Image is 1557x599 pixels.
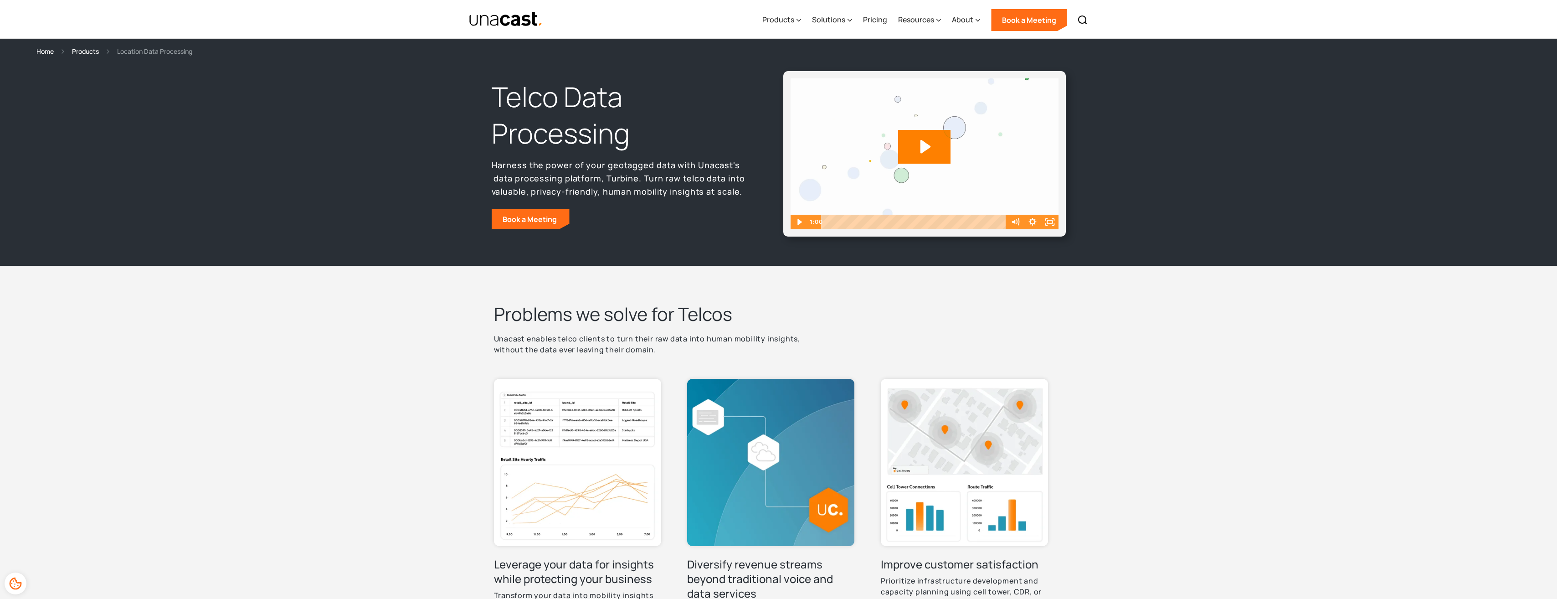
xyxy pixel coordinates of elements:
[898,1,941,39] div: Resources
[1041,215,1059,229] button: Fullscreen
[898,14,934,25] div: Resources
[494,302,1064,326] h2: Problems we solve for Telcos
[36,46,54,57] a: Home
[469,11,543,27] img: Unacast text logo
[952,1,980,39] div: About
[898,130,951,164] button: Play Video: Unacast_Scale_Final
[1077,15,1088,26] img: Search icon
[494,333,815,355] p: Unacast enables telco clients to turn their raw data into human mobility insights, without the da...
[881,379,1048,546] img: Cell Tower Connections and Route Traffic graph
[762,1,801,39] div: Products
[1024,215,1041,229] button: Show settings menu
[494,379,661,546] img: Retail Site Traffic and Retail Site Hourly Traffic graph
[492,209,570,229] a: Book a Meeting
[812,1,852,39] div: Solutions
[827,215,1002,229] div: Playbar
[791,215,808,229] button: Play Video
[1007,215,1024,229] button: Mute
[469,11,543,27] a: home
[492,159,750,198] p: Harness the power of your geotagged data with Unacast's data processing platform, Turbine. Turn r...
[687,379,854,546] img: Diversify revenue streams
[812,14,845,25] div: Solutions
[881,557,1038,572] h3: Improve customer satisfaction
[117,46,192,57] div: Location Data Processing
[494,557,661,586] h3: Leverage your data for insights while protecting your business
[863,1,887,39] a: Pricing
[952,14,973,25] div: About
[5,573,26,594] div: Cookie Preferences
[791,78,1059,229] img: Video Thumbnail
[72,46,99,57] a: Products
[762,14,794,25] div: Products
[492,79,750,152] h1: Telco Data Processing
[991,9,1067,31] a: Book a Meeting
